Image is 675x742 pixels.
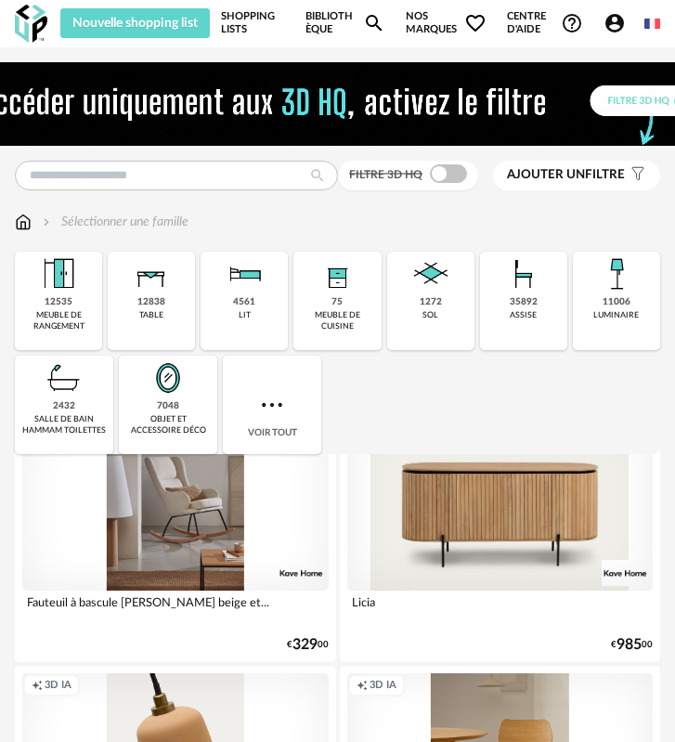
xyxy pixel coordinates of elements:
div: table [139,310,163,320]
img: Luminaire.png [594,252,639,296]
img: Miroir.png [146,356,190,400]
span: Creation icon [357,679,368,693]
img: OXP [15,5,47,43]
span: filtre [507,167,625,183]
img: more.7b13dc1.svg [257,390,287,420]
div: sol [422,310,438,320]
div: Fauteuil à bascule [PERSON_NAME] beige et... [22,591,329,628]
div: 2432 [53,400,75,412]
div: Licia [347,591,654,628]
span: 3D IA [370,679,396,693]
div: assise [510,310,537,320]
span: 3D IA [45,679,71,693]
div: 35892 [510,296,538,308]
div: 1272 [420,296,442,308]
span: Centre d'aideHelp Circle Outline icon [507,10,582,37]
img: Meuble%20de%20rangement.png [36,252,81,296]
div: 75 [331,296,343,308]
span: Filter icon [625,167,646,183]
div: € 00 [287,639,329,651]
a: BibliothèqueMagnify icon [305,8,384,38]
div: meuble de cuisine [299,310,375,332]
div: € 00 [611,639,653,651]
span: 329 [292,639,318,651]
img: Sol.png [409,252,453,296]
span: Filtre 3D HQ [349,169,422,180]
span: Magnify icon [363,12,385,34]
img: Salle%20de%20bain.png [42,356,86,400]
div: objet et accessoire déco [124,414,212,436]
div: 7048 [157,400,179,412]
div: 4561 [233,296,255,308]
span: Account Circle icon [604,12,626,34]
div: 11006 [603,296,630,308]
img: fr [644,16,660,32]
button: Ajouter unfiltre Filter icon [493,161,660,190]
span: Nos marques [406,8,487,38]
div: 12535 [45,296,72,308]
a: Creation icon 3D IA Licia €98500 [340,410,661,661]
img: Rangement.png [315,252,359,296]
div: Voir tout [223,356,321,454]
img: Literie.png [222,252,266,296]
span: 985 [617,639,642,651]
img: svg+xml;base64,PHN2ZyB3aWR0aD0iMTYiIGhlaWdodD0iMTYiIHZpZXdCb3g9IjAgMCAxNiAxNiIgZmlsbD0ibm9uZSIgeG... [39,213,54,231]
span: Nouvelle shopping list [72,17,198,30]
div: salle de bain hammam toilettes [20,414,108,436]
div: 12838 [137,296,165,308]
span: Creation icon [32,679,43,693]
button: Nouvelle shopping list [60,8,211,38]
span: Ajouter un [507,168,585,181]
span: Account Circle icon [604,12,634,34]
div: meuble de rangement [20,310,97,332]
div: lit [239,310,251,320]
a: Creation icon 3D IA Fauteuil à bascule [PERSON_NAME] beige et... €32900 [15,410,336,661]
span: Heart Outline icon [464,12,487,34]
div: luminaire [593,310,639,320]
img: Assise.png [501,252,546,296]
span: Help Circle Outline icon [561,12,583,34]
a: Shopping Lists [221,8,285,38]
img: Table.png [129,252,174,296]
div: Sélectionner une famille [39,213,188,231]
img: svg+xml;base64,PHN2ZyB3aWR0aD0iMTYiIGhlaWdodD0iMTciIHZpZXdCb3g9IjAgMCAxNiAxNyIgZmlsbD0ibm9uZSIgeG... [15,213,32,231]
